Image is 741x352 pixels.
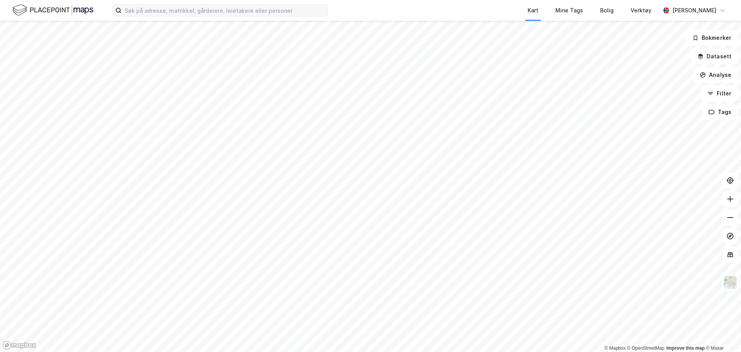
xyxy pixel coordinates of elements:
[12,3,93,17] img: logo.f888ab2527a4732fd821a326f86c7f29.svg
[702,315,741,352] iframe: Chat Widget
[702,104,738,120] button: Tags
[672,6,716,15] div: [PERSON_NAME]
[600,6,614,15] div: Bolig
[122,5,328,16] input: Søk på adresse, matrikkel, gårdeiere, leietakere eller personer
[631,6,651,15] div: Verktøy
[555,6,583,15] div: Mine Tags
[723,275,738,290] img: Z
[686,30,738,46] button: Bokmerker
[627,345,665,351] a: OpenStreetMap
[604,345,626,351] a: Mapbox
[702,315,741,352] div: Kontrollprogram for chat
[701,86,738,101] button: Filter
[2,341,36,350] a: Mapbox homepage
[667,345,705,351] a: Improve this map
[693,67,738,83] button: Analyse
[691,49,738,64] button: Datasett
[528,6,538,15] div: Kart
